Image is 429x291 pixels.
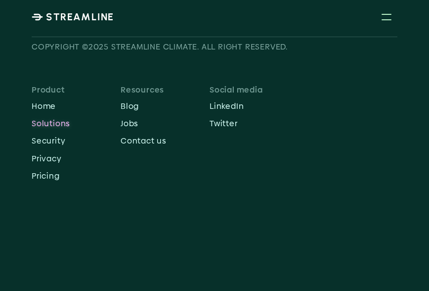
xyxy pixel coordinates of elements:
[32,41,310,53] p: Copyright ©2025 Streamline CLIMATE. all right reserved.
[32,171,121,181] p: Pricing
[121,85,210,95] p: Resources
[121,119,210,128] p: Jobs
[121,116,210,131] a: Jobs
[32,168,121,184] a: Pricing
[121,133,210,148] a: Contact us
[46,11,114,23] p: STREAMLINE
[32,119,121,128] p: Solutions
[32,136,121,145] p: Security
[121,101,210,111] p: Blog
[32,85,121,95] p: Product
[121,136,210,145] p: Contact us
[210,119,299,128] p: Twitter
[32,98,121,114] a: Home
[210,85,299,95] p: Social media
[32,11,114,23] a: STREAMLINE
[121,98,210,114] a: Blog
[32,101,121,111] p: Home
[210,98,299,114] a: LinkedIn
[210,116,299,131] a: Twitter
[32,133,121,148] a: Security
[210,101,299,111] p: LinkedIn
[32,154,121,163] p: Privacy
[32,151,121,166] a: Privacy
